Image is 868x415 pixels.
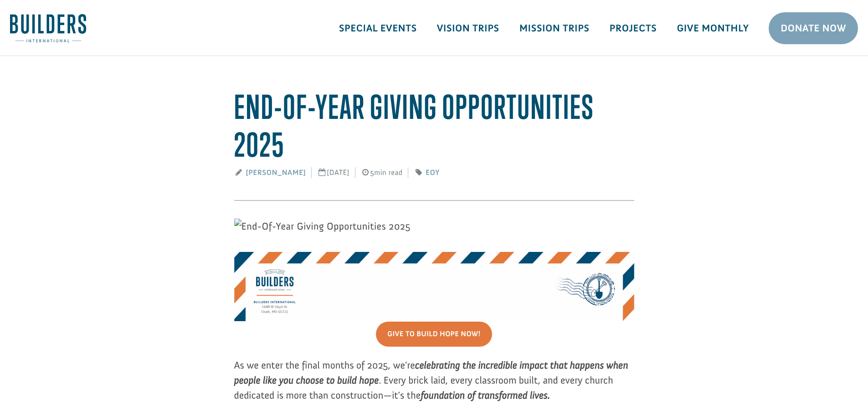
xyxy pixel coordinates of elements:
a: Special Events [329,15,427,41]
a: EOY [426,168,440,177]
p: As we enter the final months of 2025, we’re . Every brick laid, every classroom built, and every ... [234,358,634,413]
a: Mission Trips [509,15,600,41]
a: Donate Now [769,12,858,44]
span: 5min read [355,161,408,184]
a: Give To Build Hope Now! [376,322,492,347]
i: foundation of transformed lives. [421,389,552,401]
img: Builders International [10,14,86,42]
h1: End-Of-Year Giving Opportunities 2025 [234,88,634,164]
a: Vision Trips [427,15,509,41]
a: [PERSON_NAME] [246,168,306,177]
span: [DATE] [312,161,355,184]
i: celebrating the incredible impact that happens when people like you choose to build hope [234,359,628,386]
a: Projects [600,15,667,41]
img: Air mail Envolope 2025 top [234,252,634,321]
a: Give Monthly [667,15,759,41]
img: End-Of-Year Giving Opportunities 2025 [234,219,411,234]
